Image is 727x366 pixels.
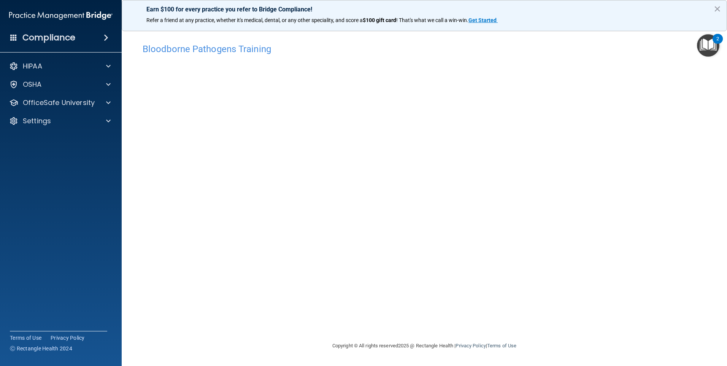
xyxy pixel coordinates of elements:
button: Close [714,3,721,15]
h4: Compliance [22,32,75,43]
a: OfficeSafe University [9,98,111,107]
a: OSHA [9,80,111,89]
h4: Bloodborne Pathogens Training [143,44,706,54]
p: Settings [23,116,51,126]
a: Settings [9,116,111,126]
p: HIPAA [23,62,42,71]
a: Privacy Policy [51,334,85,342]
p: OfficeSafe University [23,98,95,107]
strong: Get Started [468,17,497,23]
strong: $100 gift card [363,17,396,23]
a: Privacy Policy [456,343,486,348]
div: Copyright © All rights reserved 2025 @ Rectangle Health | | [286,334,563,358]
a: Terms of Use [10,334,41,342]
a: Get Started [468,17,498,23]
span: ! That's what we call a win-win. [396,17,468,23]
a: HIPAA [9,62,111,71]
a: Terms of Use [487,343,516,348]
span: Ⓒ Rectangle Health 2024 [10,345,72,352]
span: Refer a friend at any practice, whether it's medical, dental, or any other speciality, and score a [146,17,363,23]
img: PMB logo [9,8,113,23]
button: Open Resource Center, 2 new notifications [697,34,719,57]
p: OSHA [23,80,42,89]
div: 2 [716,39,719,49]
p: Earn $100 for every practice you refer to Bridge Compliance! [146,6,702,13]
iframe: bbp [143,58,706,292]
